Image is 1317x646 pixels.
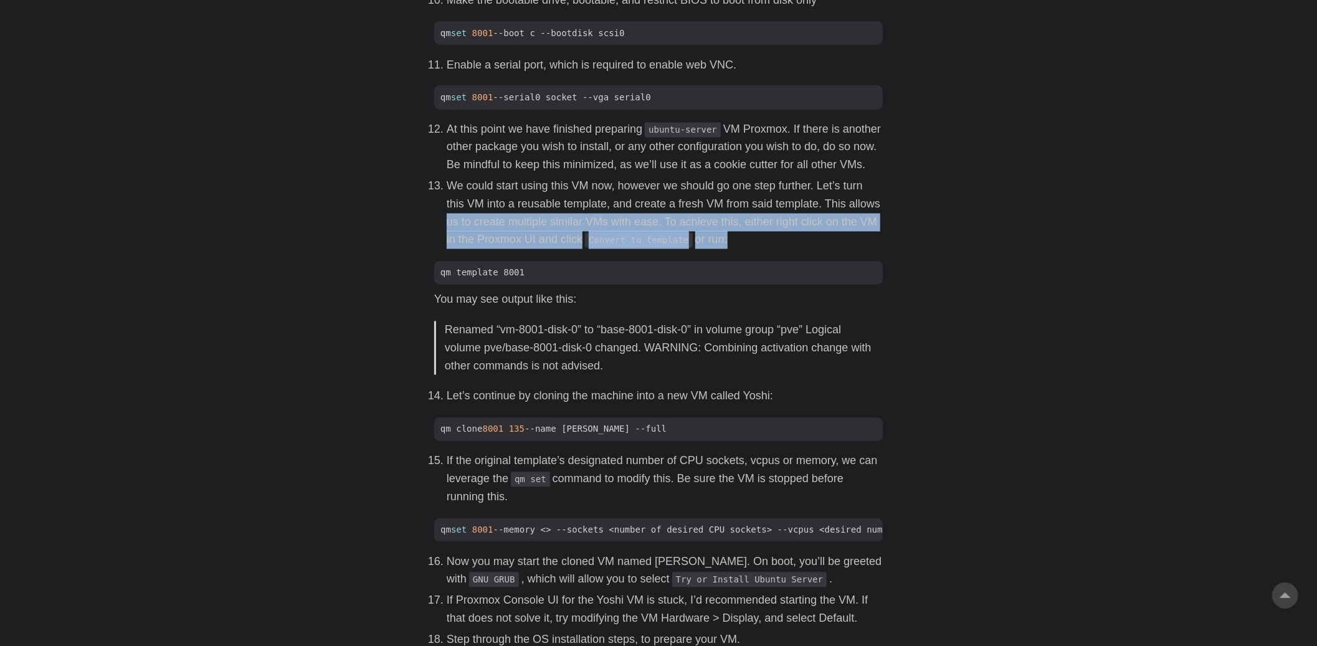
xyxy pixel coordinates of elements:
[585,233,693,248] code: Convert to template
[447,56,883,74] li: Enable a serial port, which is required to enable web VNC.
[434,91,657,104] span: qm --serial0 socket --vga serial0
[472,525,493,535] span: 8001
[447,387,883,406] li: Let’s continue by cloning the machine into a new VM called Yoshi:
[469,572,519,587] code: GNU GRUB
[447,121,883,174] p: At this point we have finished preparing VM Proxmox. If there is another other package you wish t...
[472,92,493,102] span: 8001
[434,423,673,436] span: qm clone --name [PERSON_NAME] --full
[434,27,631,40] span: qm --boot c --bootdisk scsi0
[451,28,467,38] span: set
[434,291,883,309] p: You may see output like this:
[445,321,874,375] p: Renamed “vm-8001-disk-0” to “base-8001-disk-0” in volume group “pve” Logical volume pve/base-8001...
[672,572,827,587] code: Try or Install Ubuntu Server
[447,592,883,628] p: If Proxmox Console UI for the Yoshi VM is stuck, I’d recommended starting the VM. If that does no...
[509,424,525,434] span: 135
[447,178,883,249] p: We could start using this VM now, however we should go one step further. Let’s turn this VM into ...
[483,424,504,434] span: 8001
[511,472,550,487] code: qm set
[472,28,493,38] span: 8001
[451,525,467,535] span: set
[645,123,721,138] code: ubuntu-server
[447,553,883,589] p: Now you may start the cloned VM named [PERSON_NAME]. On boot, you’ll be greeted with , which will...
[434,524,1010,537] span: qm --memory <> --sockets <number of desired CPU sockets> --vcpus <desired number of hotplugged vcps>
[451,92,467,102] span: set
[440,268,525,278] span: qm template 8001
[1272,582,1298,609] a: go to top
[447,452,883,506] li: If the original template’s designated number of CPU sockets, vcpus or memory, we can leverage the...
